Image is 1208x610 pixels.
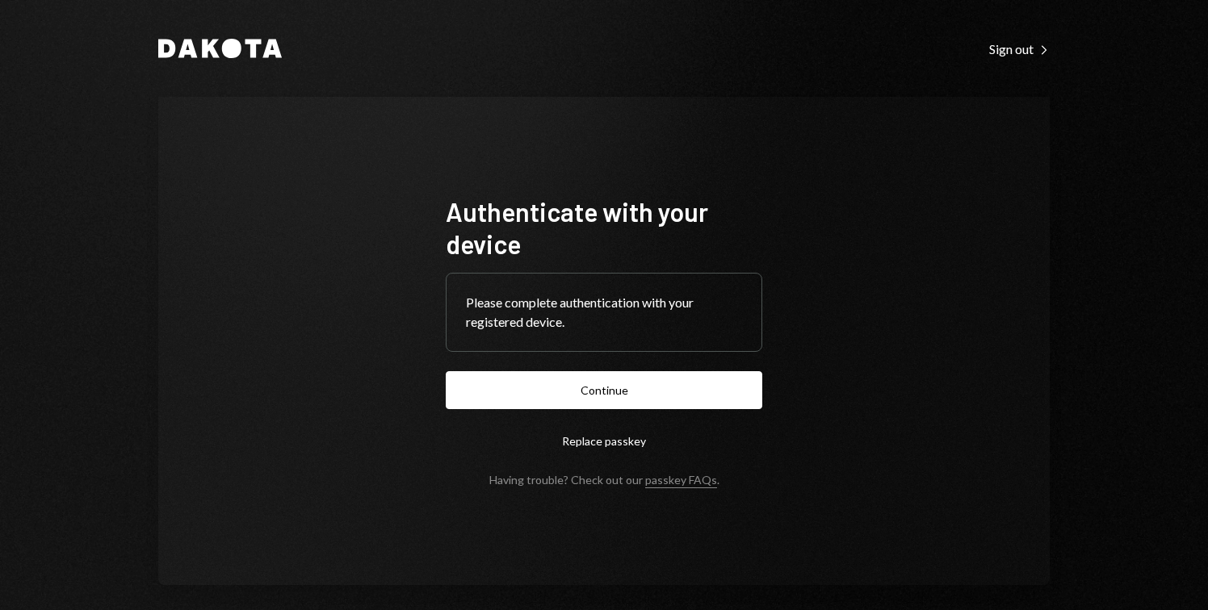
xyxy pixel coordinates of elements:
div: Sign out [989,41,1050,57]
div: Please complete authentication with your registered device. [466,293,742,332]
h1: Authenticate with your device [446,195,762,260]
a: passkey FAQs [645,473,717,488]
button: Continue [446,371,762,409]
button: Replace passkey [446,422,762,460]
div: Having trouble? Check out our . [489,473,719,487]
a: Sign out [989,40,1050,57]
